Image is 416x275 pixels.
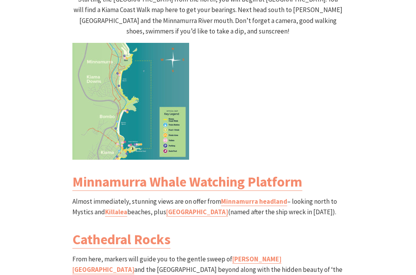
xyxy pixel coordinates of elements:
[105,208,127,217] a: Killalea
[166,208,228,217] a: [GEOGRAPHIC_DATA]
[72,196,344,217] p: Almost immediately, stunning views are on offer from – looking north to Mystics and beaches, plus...
[72,231,170,249] a: Cathedral Rocks
[72,43,189,160] img: Kiama Coast Walk North Section
[221,197,287,206] a: Minnamurra headland
[72,173,302,191] a: Minnamurra Whale Watching Platform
